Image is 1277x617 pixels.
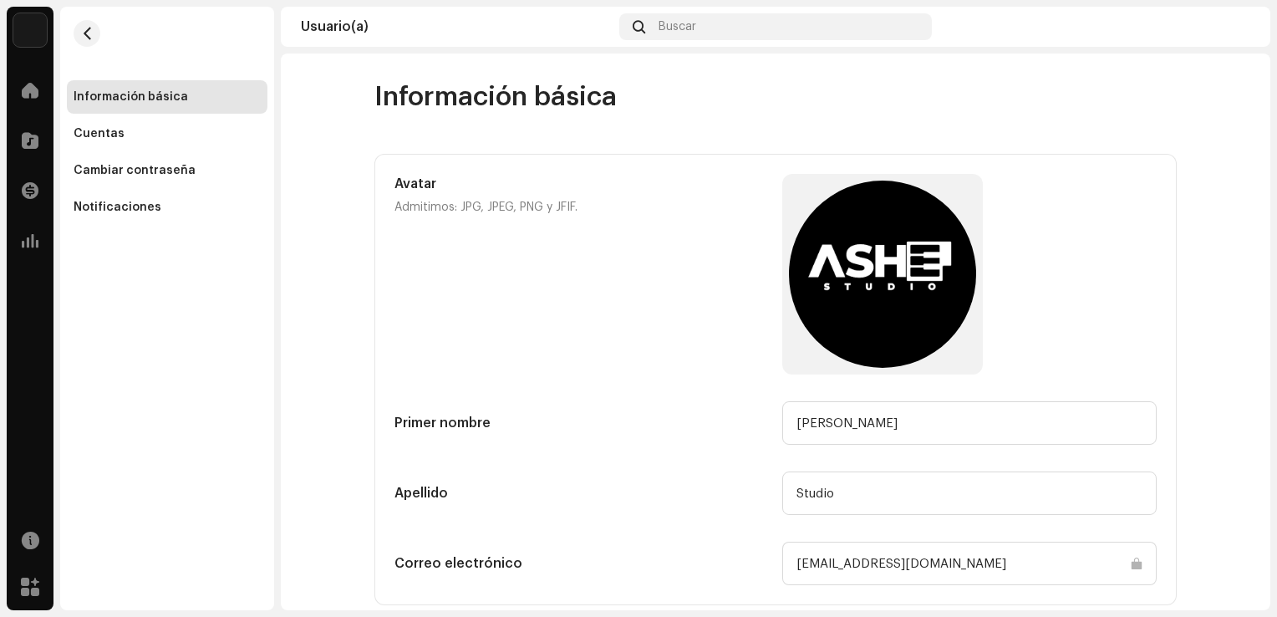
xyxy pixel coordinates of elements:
[67,191,267,224] re-m-nav-item: Notificaciones
[394,483,769,503] h5: Apellido
[782,542,1157,585] input: Correo electrónico
[394,413,769,433] h5: Primer nombre
[74,201,161,214] div: Notificaciones
[394,197,769,217] p: Admitimos: JPG, JPEG, PNG y JFIF.
[67,154,267,187] re-m-nav-item: Cambiar contraseña
[394,553,769,574] h5: Correo electrónico
[1224,13,1250,40] img: 19d474bb-12ea-4fba-be3b-fa10f144c61b
[74,90,188,104] div: Información básica
[659,20,696,33] span: Buscar
[74,164,196,177] div: Cambiar contraseña
[74,127,125,140] div: Cuentas
[782,472,1157,515] input: Apellido
[67,80,267,114] re-m-nav-item: Información básica
[374,80,617,114] span: Información básica
[301,20,613,33] div: Usuario(a)
[67,117,267,150] re-m-nav-item: Cuentas
[394,174,769,194] h5: Avatar
[13,13,47,47] img: 4d5a508c-c80f-4d99-b7fb-82554657661d
[782,401,1157,445] input: Primer nombre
